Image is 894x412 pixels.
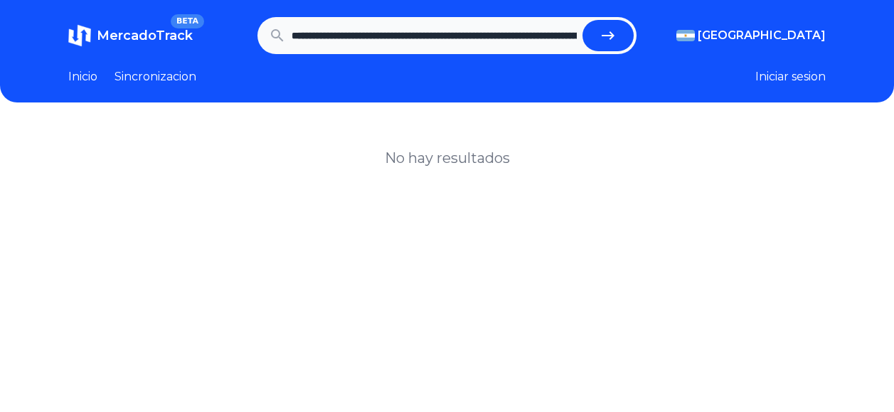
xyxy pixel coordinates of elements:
[115,68,196,85] a: Sincronizacion
[676,27,826,44] button: [GEOGRAPHIC_DATA]
[97,28,193,43] span: MercadoTrack
[676,30,695,41] img: Argentina
[698,27,826,44] span: [GEOGRAPHIC_DATA]
[68,24,91,47] img: MercadoTrack
[755,68,826,85] button: Iniciar sesion
[385,148,510,168] h1: No hay resultados
[68,68,97,85] a: Inicio
[68,24,193,47] a: MercadoTrackBETA
[171,14,204,28] span: BETA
